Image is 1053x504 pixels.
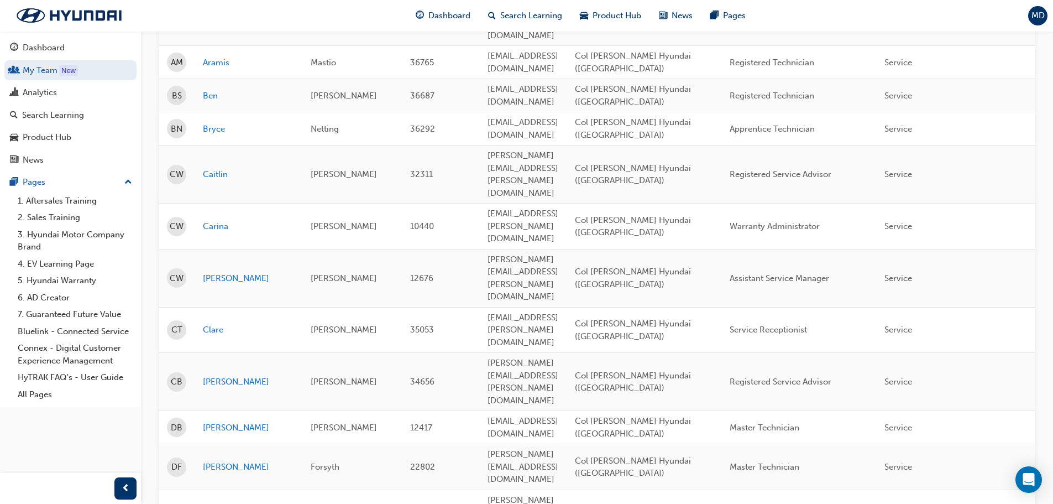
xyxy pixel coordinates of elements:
[650,4,701,27] a: news-iconNews
[575,215,691,238] span: Col [PERSON_NAME] Hyundai ([GEOGRAPHIC_DATA])
[10,133,18,143] span: car-icon
[1028,6,1047,25] button: MD
[479,4,571,27] a: search-iconSearch Learning
[203,461,294,474] a: [PERSON_NAME]
[410,91,434,101] span: 36687
[311,91,377,101] span: [PERSON_NAME]
[4,172,137,193] button: Pages
[4,35,137,172] button: DashboardMy TeamAnalyticsSearch LearningProduct HubNews
[13,323,137,340] a: Bluelink - Connected Service
[203,56,294,69] a: Aramis
[410,58,434,67] span: 36765
[171,376,182,388] span: CB
[730,377,831,387] span: Registered Service Advisor
[4,105,137,126] a: Search Learning
[884,325,912,335] span: Service
[575,371,691,393] span: Col [PERSON_NAME] Hyundai ([GEOGRAPHIC_DATA])
[730,462,799,472] span: Master Technician
[1031,9,1045,22] span: MD
[730,124,815,134] span: Apprentice Technician
[488,254,558,302] span: [PERSON_NAME][EMAIL_ADDRESS][PERSON_NAME][DOMAIN_NAME]
[311,169,377,179] span: [PERSON_NAME]
[730,325,807,335] span: Service Receptionist
[701,4,755,27] a: pages-iconPages
[428,9,470,22] span: Dashboard
[172,90,182,102] span: BS
[575,163,691,186] span: Col [PERSON_NAME] Hyundai ([GEOGRAPHIC_DATA])
[13,340,137,369] a: Connex - Digital Customer Experience Management
[4,38,137,58] a: Dashboard
[203,376,294,388] a: [PERSON_NAME]
[884,273,912,283] span: Service
[203,324,294,336] a: Clare
[575,117,691,140] span: Col [PERSON_NAME] Hyundai ([GEOGRAPHIC_DATA])
[488,358,558,406] span: [PERSON_NAME][EMAIL_ADDRESS][PERSON_NAME][DOMAIN_NAME]
[23,154,44,167] div: News
[311,124,339,134] span: Netting
[488,84,558,107] span: [EMAIL_ADDRESS][DOMAIN_NAME]
[593,9,641,22] span: Product Hub
[311,221,377,231] span: [PERSON_NAME]
[580,9,588,23] span: car-icon
[171,56,183,69] span: AM
[488,150,558,198] span: [PERSON_NAME][EMAIL_ADDRESS][PERSON_NAME][DOMAIN_NAME]
[10,43,18,53] span: guage-icon
[884,221,912,231] span: Service
[410,325,434,335] span: 35053
[311,325,377,335] span: [PERSON_NAME]
[488,51,558,74] span: [EMAIL_ADDRESS][DOMAIN_NAME]
[23,131,71,144] div: Product Hub
[311,273,377,283] span: [PERSON_NAME]
[488,313,558,347] span: [EMAIL_ADDRESS][PERSON_NAME][DOMAIN_NAME]
[23,86,57,99] div: Analytics
[203,90,294,102] a: Ben
[884,462,912,472] span: Service
[311,377,377,387] span: [PERSON_NAME]
[311,462,339,472] span: Forsyth
[170,220,184,233] span: CW
[13,386,137,403] a: All Pages
[488,449,558,484] span: [PERSON_NAME][EMAIL_ADDRESS][DOMAIN_NAME]
[171,422,182,434] span: DB
[1015,466,1042,493] div: Open Intercom Messenger
[22,109,84,122] div: Search Learning
[416,9,424,23] span: guage-icon
[710,9,719,23] span: pages-icon
[203,272,294,285] a: [PERSON_NAME]
[575,416,691,439] span: Col [PERSON_NAME] Hyundai ([GEOGRAPHIC_DATA])
[410,169,433,179] span: 32311
[170,168,184,181] span: CW
[884,377,912,387] span: Service
[884,169,912,179] span: Service
[410,124,435,134] span: 36292
[730,221,820,231] span: Warranty Administrator
[10,66,18,76] span: people-icon
[488,9,496,23] span: search-icon
[730,58,814,67] span: Registered Technician
[488,416,558,439] span: [EMAIL_ADDRESS][DOMAIN_NAME]
[171,324,182,336] span: CT
[730,91,814,101] span: Registered Technician
[203,123,294,136] a: Bryce
[672,9,693,22] span: News
[124,175,132,190] span: up-icon
[884,91,912,101] span: Service
[4,82,137,103] a: Analytics
[410,462,435,472] span: 22802
[884,58,912,67] span: Service
[410,273,433,283] span: 12676
[730,423,799,433] span: Master Technician
[10,178,18,188] span: pages-icon
[575,456,691,479] span: Col [PERSON_NAME] Hyundai ([GEOGRAPHIC_DATA])
[410,377,434,387] span: 34656
[884,423,912,433] span: Service
[571,4,650,27] a: car-iconProduct Hub
[488,209,558,243] span: [EMAIL_ADDRESS][PERSON_NAME][DOMAIN_NAME]
[6,4,133,27] img: Trak
[659,9,667,23] span: news-icon
[884,124,912,134] span: Service
[410,423,432,433] span: 12417
[203,168,294,181] a: Caitlin
[122,482,130,496] span: prev-icon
